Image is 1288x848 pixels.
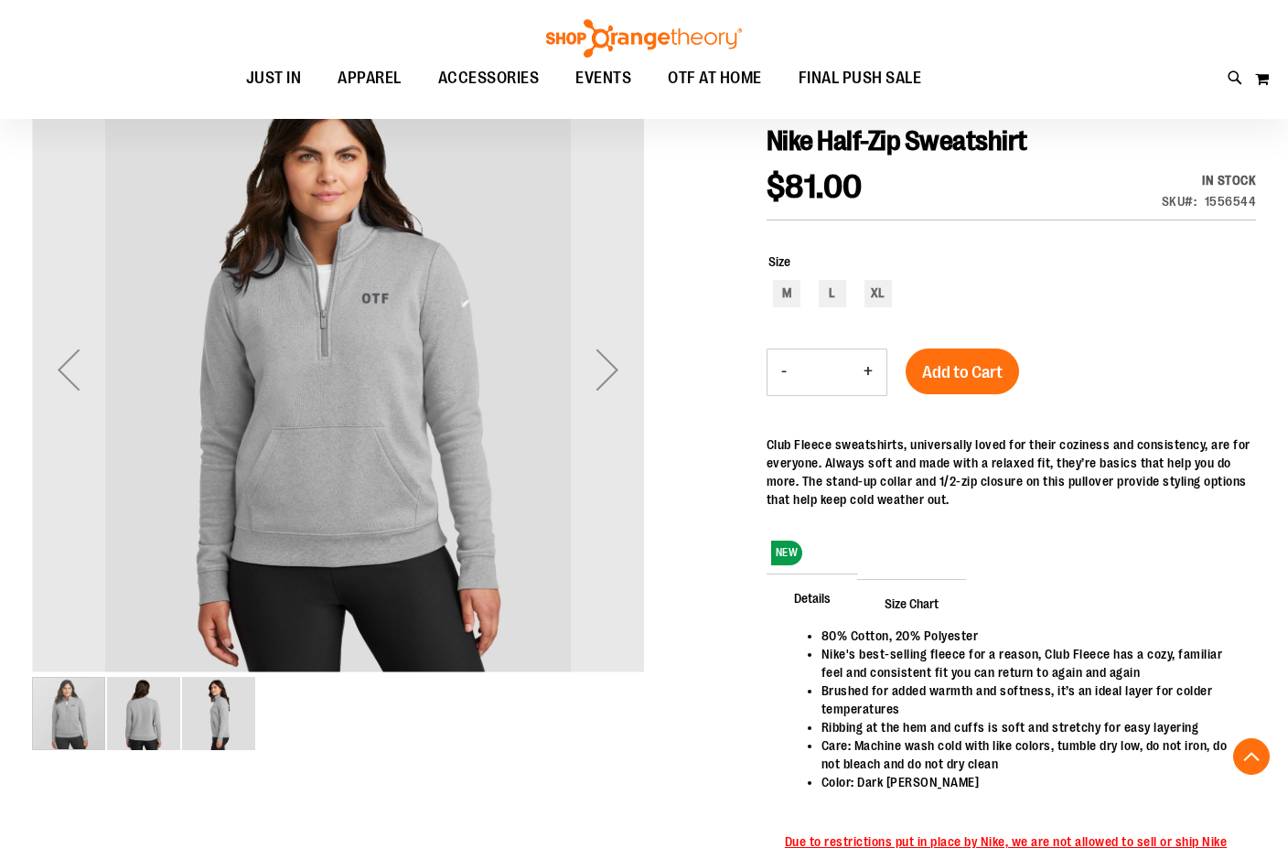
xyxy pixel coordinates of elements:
[438,58,540,99] span: ACCESSORIES
[771,541,803,565] span: NEW
[338,58,402,99] span: APPAREL
[107,677,180,750] img: Nike Half-Zip Sweatshirt
[1233,738,1270,775] button: Back To Top
[906,349,1019,394] button: Add to Cart
[557,58,649,100] a: EVENTS
[850,349,886,395] button: Increase product quantity
[767,168,863,206] span: $81.00
[246,58,302,99] span: JUST IN
[821,718,1238,736] li: Ribbing at the hem and cuffs is soft and stretchy for easy layering
[575,58,631,99] span: EVENTS
[107,675,182,752] div: image 2 of 3
[1162,194,1197,209] strong: SKU
[420,58,558,100] a: ACCESSORIES
[319,58,420,99] a: APPAREL
[819,280,846,307] div: L
[182,675,255,752] div: image 3 of 3
[543,19,745,58] img: Shop Orangetheory
[1162,171,1257,189] div: In stock
[32,675,107,752] div: image 1 of 3
[767,125,1027,156] span: Nike Half-Zip Sweatshirt
[32,63,105,675] div: Previous
[821,682,1238,718] li: Brushed for added warmth and softness, it’s an ideal layer for colder temperatures
[800,350,850,394] input: Product quantity
[768,254,790,269] span: Size
[767,574,858,621] span: Details
[571,63,644,675] div: Next
[821,627,1238,645] li: 80% Cotton, 20% Polyester
[799,58,922,99] span: FINAL PUSH SALE
[228,58,320,100] a: JUST IN
[649,58,780,100] a: OTF AT HOME
[821,645,1238,682] li: Nike's best-selling fleece for a reason, Club Fleece has a cozy, familiar feel and consistent fit...
[780,58,940,100] a: FINAL PUSH SALE
[857,579,966,627] span: Size Chart
[864,280,892,307] div: XL
[821,773,1238,791] li: Color: Dark [PERSON_NAME]
[1162,171,1257,189] div: Availability
[767,435,1256,509] div: Club Fleece sweatshirts, universally loved for their coziness and consistency, are for everyone. ...
[668,58,762,99] span: OTF AT HOME
[767,349,800,395] button: Decrease product quantity
[32,63,644,675] div: Nike Half-Zip Sweatshirt
[32,60,644,672] img: Nike Half-Zip Sweatshirt
[922,362,1003,382] span: Add to Cart
[1205,192,1257,210] div: 1556544
[773,280,800,307] div: M
[821,736,1238,773] li: Care: Machine wash cold with like colors, tumble dry low, do not iron, do not bleach and do not d...
[32,63,644,752] div: carousel
[182,677,255,750] img: Nike Half-Zip Sweatshirt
